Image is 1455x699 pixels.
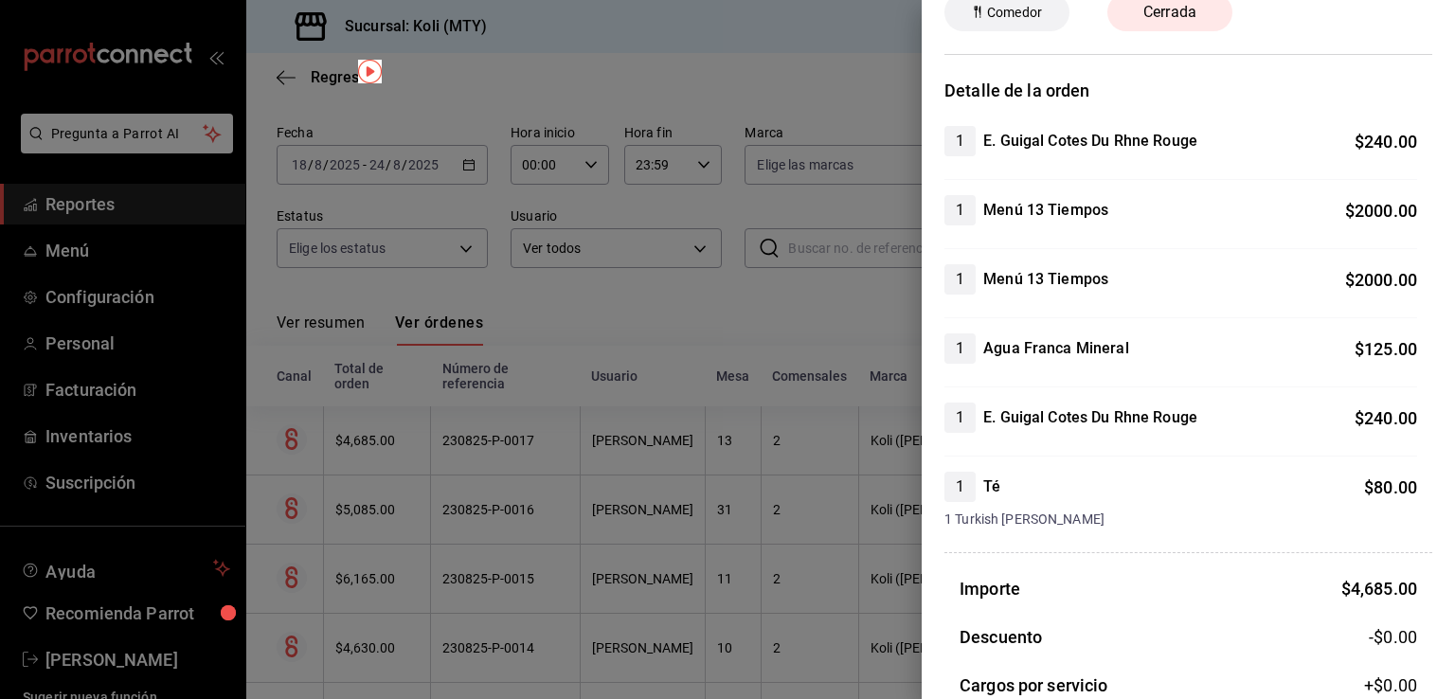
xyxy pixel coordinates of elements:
h3: Cargos por servicio [960,672,1108,698]
h3: Detalle de la orden [944,78,1432,103]
span: +$ 0.00 [1364,672,1417,698]
span: Cerrada [1132,1,1208,24]
span: 1 [944,130,976,152]
span: $ 2000.00 [1345,201,1417,221]
span: 1 [944,268,976,291]
h4: Agua Franca Mineral [983,337,1129,360]
span: 1 [944,406,976,429]
h4: Té [983,475,1000,498]
span: -$0.00 [1369,624,1417,650]
img: Tooltip marker [358,60,382,83]
span: $ 125.00 [1355,339,1417,359]
span: 1 [944,337,976,360]
span: 1 [944,475,976,498]
span: $ 4,685.00 [1341,579,1417,599]
h3: Descuento [960,624,1042,650]
h4: E. Guigal Cotes Du Rhne Rouge [983,130,1197,152]
h4: Menú 13 Tiempos [983,268,1108,291]
span: 1 [944,199,976,222]
span: Comedor [979,3,1050,23]
span: $ 240.00 [1355,408,1417,428]
h4: Menú 13 Tiempos [983,199,1108,222]
h3: Importe [960,576,1020,601]
h4: E. Guigal Cotes Du Rhne Rouge [983,406,1197,429]
span: $ 2000.00 [1345,270,1417,290]
span: 1 Turkish [PERSON_NAME] [944,510,1417,529]
span: $ 80.00 [1364,477,1417,497]
span: $ 240.00 [1355,132,1417,152]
